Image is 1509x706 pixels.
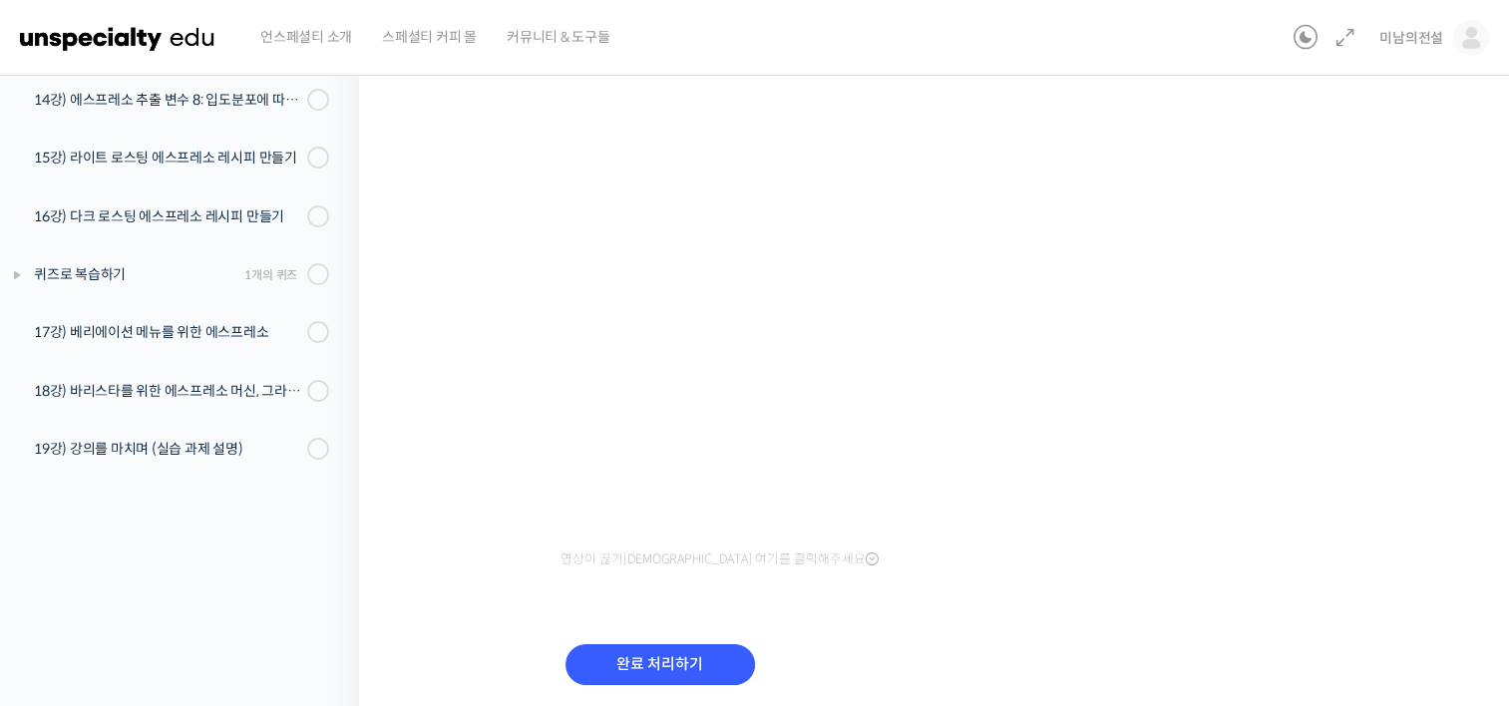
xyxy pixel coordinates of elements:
[34,438,301,460] div: 19강) 강의를 마치며 (실습 과제 설명)
[1379,29,1443,47] span: 미남의전설
[257,540,383,590] a: 설정
[308,570,332,586] span: 설정
[132,540,257,590] a: 대화
[244,265,297,284] div: 1개의 퀴즈
[34,147,301,169] div: 15강) 라이트 로스팅 에스프레소 레시피 만들기
[6,540,132,590] a: 홈
[561,551,879,567] span: 영상이 끊기[DEMOGRAPHIC_DATA] 여기를 클릭해주세요
[183,571,206,587] span: 대화
[34,380,301,402] div: 18강) 바리스타를 위한 에스프레소 머신, 그라인더 선택 가이드라인
[34,263,238,285] div: 퀴즈로 복습하기
[566,644,755,685] input: 완료 처리하기
[34,89,301,111] div: 14강) 에스프레소 추출 변수 8: 입도분포에 따른 향미 변화
[34,205,301,227] div: 16강) 다크 로스팅 에스프레소 레시피 만들기
[34,321,301,343] div: 17강) 베리에이션 메뉴를 위한 에스프레소
[63,570,75,586] span: 홈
